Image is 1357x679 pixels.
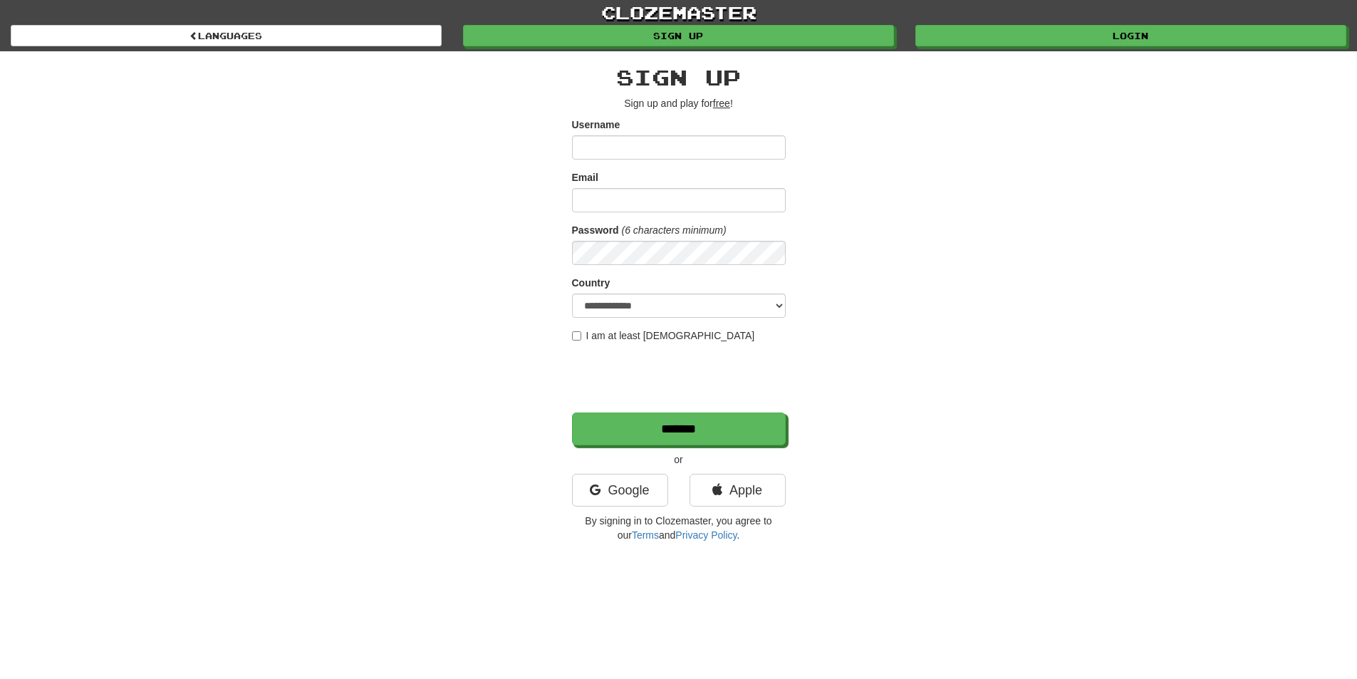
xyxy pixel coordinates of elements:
input: I am at least [DEMOGRAPHIC_DATA] [572,331,581,341]
a: Terms [632,529,659,541]
a: Sign up [463,25,894,46]
a: Privacy Policy [675,529,737,541]
p: or [572,452,786,467]
label: I am at least [DEMOGRAPHIC_DATA] [572,328,755,343]
h2: Sign up [572,66,786,89]
p: Sign up and play for ! [572,96,786,110]
a: Login [915,25,1346,46]
iframe: reCAPTCHA [572,350,789,405]
em: (6 characters minimum) [622,224,727,236]
a: Languages [11,25,442,46]
u: free [713,98,730,109]
a: Apple [690,474,786,507]
p: By signing in to Clozemaster, you agree to our and . [572,514,786,542]
label: Username [572,118,620,132]
label: Email [572,170,598,185]
a: Google [572,474,668,507]
label: Password [572,223,619,237]
label: Country [572,276,610,290]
